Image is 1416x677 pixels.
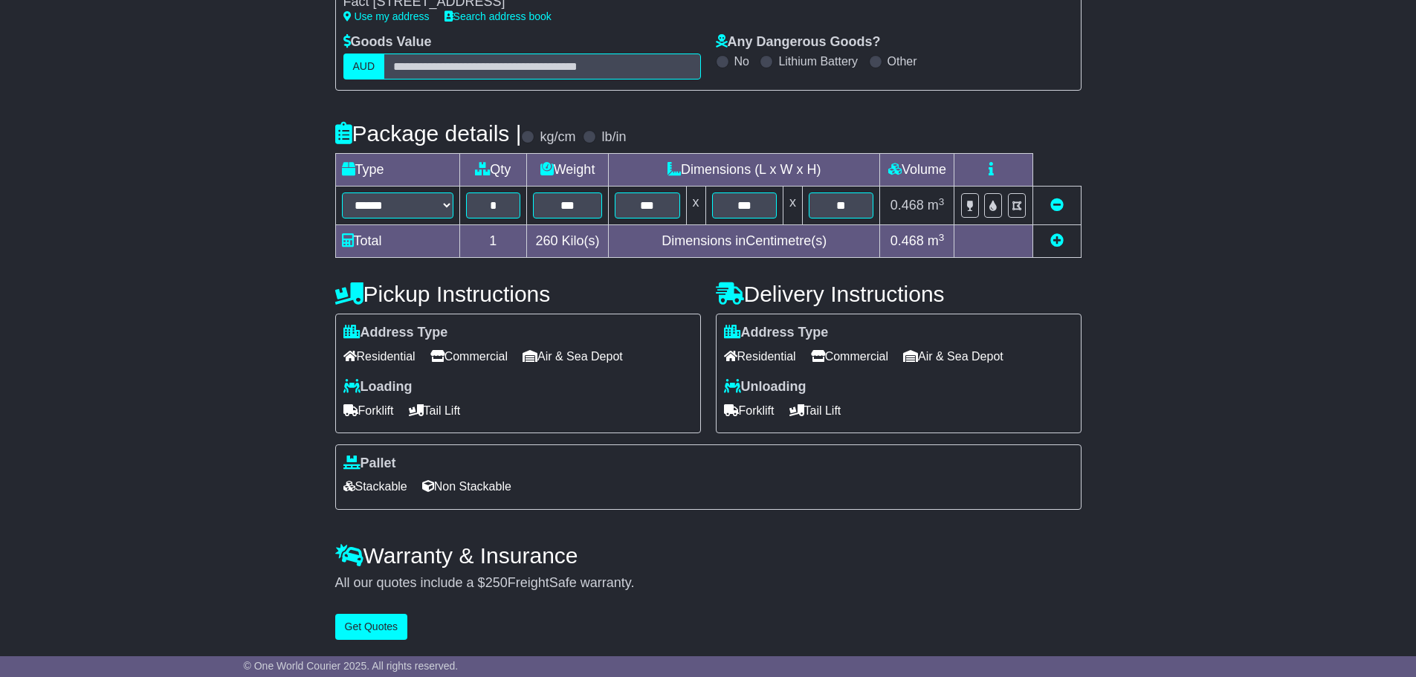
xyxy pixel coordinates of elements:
td: x [783,187,802,225]
td: Dimensions in Centimetre(s) [609,225,880,258]
td: Volume [880,154,954,187]
td: Kilo(s) [527,225,609,258]
td: 1 [459,225,527,258]
span: 260 [536,233,558,248]
span: Air & Sea Depot [903,345,1003,368]
label: Pallet [343,456,396,472]
td: x [686,187,705,225]
span: Commercial [811,345,888,368]
label: Goods Value [343,34,432,51]
td: Dimensions (L x W x H) [609,154,880,187]
span: Forklift [343,399,394,422]
sup: 3 [939,232,945,243]
span: Commercial [430,345,508,368]
label: Loading [343,379,413,395]
td: Weight [527,154,609,187]
h4: Warranty & Insurance [335,543,1082,568]
button: Get Quotes [335,614,408,640]
label: Other [888,54,917,68]
td: Total [335,225,459,258]
sup: 3 [939,196,945,207]
label: lb/in [601,129,626,146]
a: Search address book [444,10,552,22]
td: Type [335,154,459,187]
span: © One World Courier 2025. All rights reserved. [244,660,459,672]
h4: Pickup Instructions [335,282,701,306]
span: Residential [343,345,416,368]
span: 250 [485,575,508,590]
span: Tail Lift [409,399,461,422]
span: Forklift [724,399,775,422]
span: 0.468 [890,198,924,213]
div: All our quotes include a $ FreightSafe warranty. [335,575,1082,592]
label: No [734,54,749,68]
a: Remove this item [1050,198,1064,213]
span: m [928,198,945,213]
span: Non Stackable [422,475,511,498]
label: Address Type [343,325,448,341]
span: Residential [724,345,796,368]
label: AUD [343,54,385,80]
span: 0.468 [890,233,924,248]
a: Add new item [1050,233,1064,248]
span: Stackable [343,475,407,498]
label: Address Type [724,325,829,341]
label: Unloading [724,379,806,395]
td: Qty [459,154,527,187]
label: Lithium Battery [778,54,858,68]
span: m [928,233,945,248]
span: Tail Lift [789,399,841,422]
a: Use my address [343,10,430,22]
h4: Package details | [335,121,522,146]
label: Any Dangerous Goods? [716,34,881,51]
span: Air & Sea Depot [523,345,623,368]
label: kg/cm [540,129,575,146]
h4: Delivery Instructions [716,282,1082,306]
